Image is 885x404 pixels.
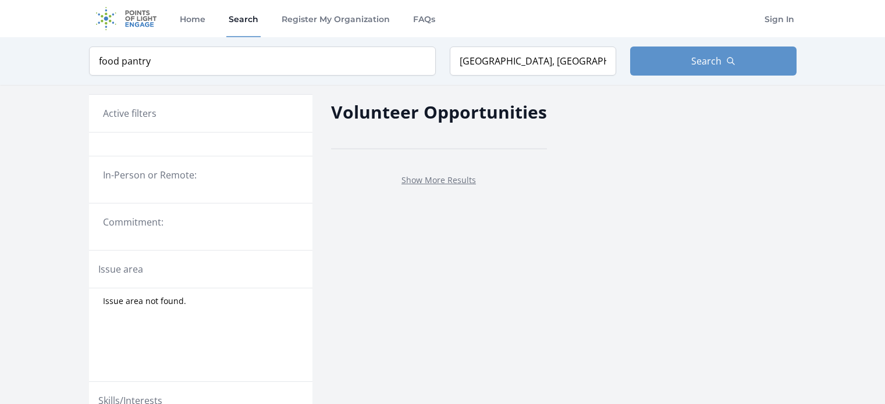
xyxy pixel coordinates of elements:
legend: In-Person or Remote: [103,168,298,182]
input: Location [450,47,616,76]
legend: Issue area [98,262,143,276]
input: Keyword [89,47,436,76]
a: Show More Results [401,174,476,185]
legend: Commitment: [103,215,298,229]
button: Search [630,47,797,76]
h3: Active filters [103,106,157,120]
span: Issue area not found. [103,295,186,307]
h2: Volunteer Opportunities [331,99,547,125]
span: Search [691,54,721,68]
